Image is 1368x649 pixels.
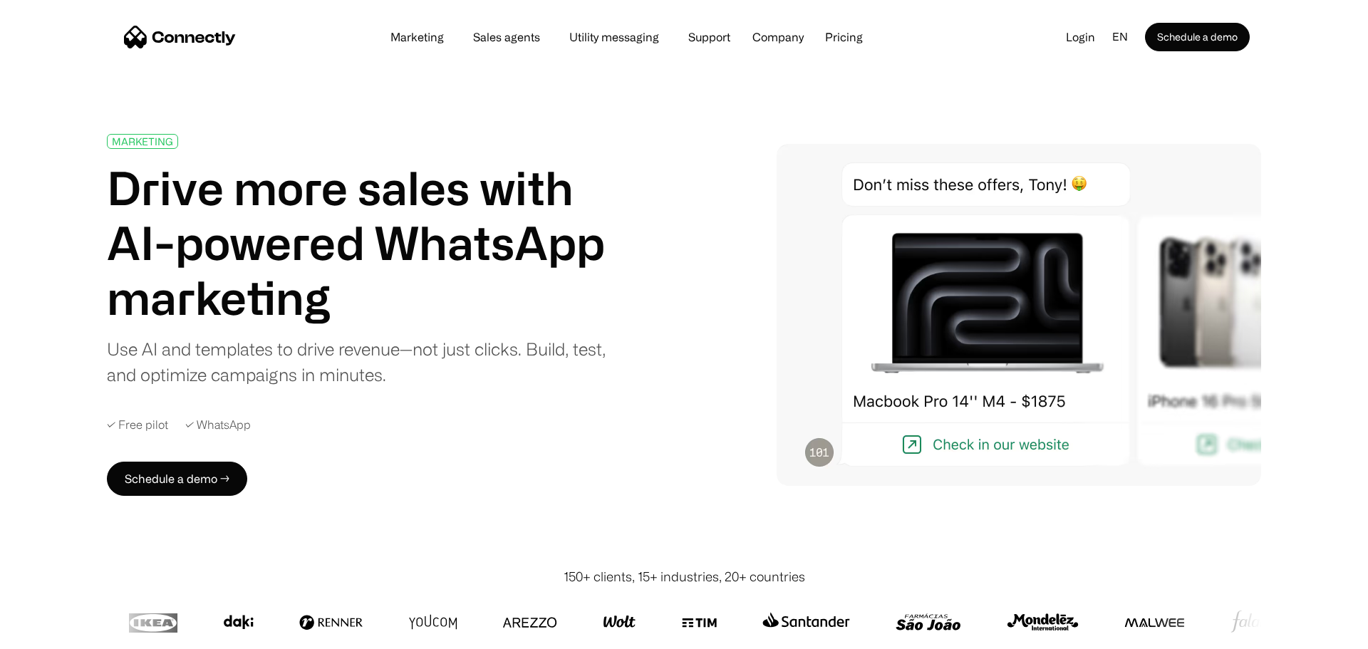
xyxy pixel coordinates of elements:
a: Schedule a demo → [107,462,247,496]
a: home [124,26,236,48]
ul: Language list [28,624,85,644]
a: Sales agents [462,31,551,43]
a: Pricing [814,31,874,43]
div: ✓ Free pilot [107,416,168,433]
a: Marketing [379,31,455,43]
div: en [1112,26,1128,48]
a: Login [1054,26,1107,48]
a: Schedule a demo [1145,23,1250,51]
a: Support [677,31,742,43]
div: ✓ WhatsApp [185,416,251,433]
div: 150+ clients, 15+ industries, 20+ countries [564,567,805,586]
div: Company [748,27,808,47]
div: MARKETING [112,136,173,147]
div: en [1107,26,1145,48]
div: Use AI and templates to drive revenue—not just clicks. Build, test, and optimize campaigns in min... [107,336,606,388]
a: Utility messaging [558,31,670,43]
h1: Drive more sales with AI-powered WhatsApp marketing [107,160,606,324]
aside: Language selected: English [14,623,85,644]
div: Company [752,27,804,47]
